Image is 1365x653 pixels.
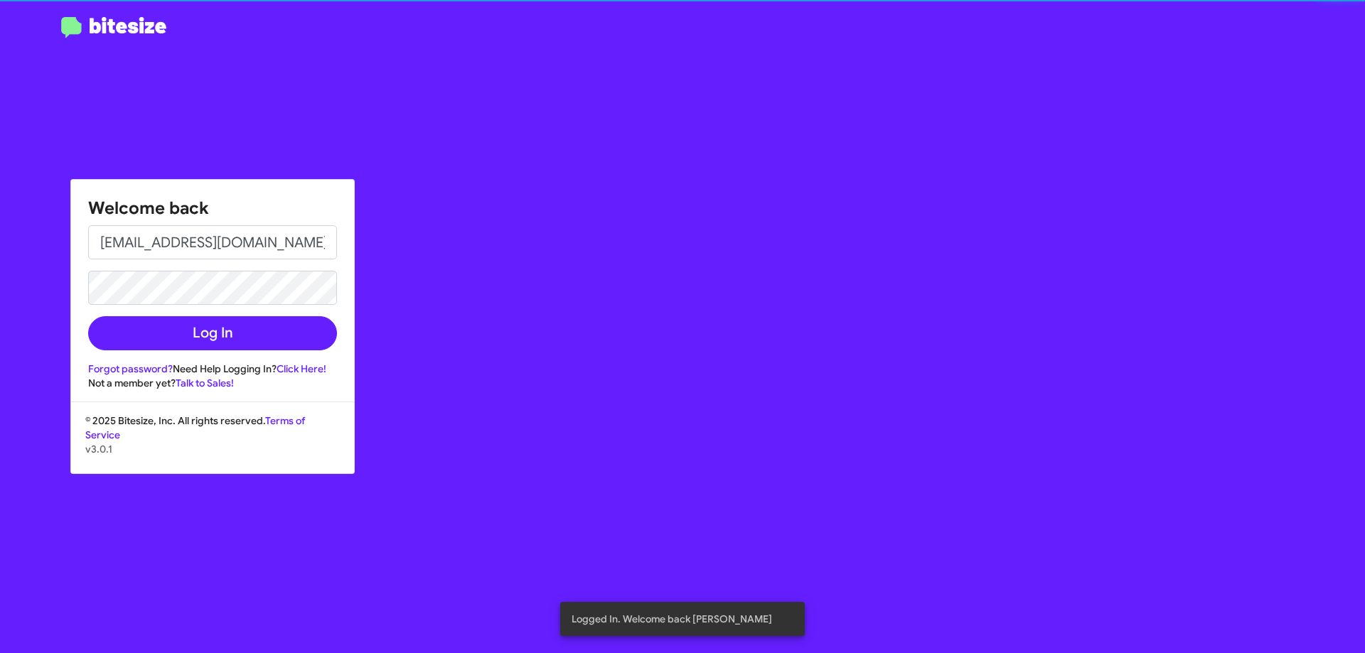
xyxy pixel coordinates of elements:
span: Logged In. Welcome back [PERSON_NAME] [572,612,772,626]
p: v3.0.1 [85,442,340,456]
a: Click Here! [277,362,326,375]
button: Log In [88,316,337,350]
div: Not a member yet? [88,376,337,390]
a: Talk to Sales! [176,377,234,389]
input: Email address [88,225,337,259]
div: Need Help Logging In? [88,362,337,376]
h1: Welcome back [88,197,337,220]
a: Forgot password? [88,362,173,375]
div: © 2025 Bitesize, Inc. All rights reserved. [71,414,354,473]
